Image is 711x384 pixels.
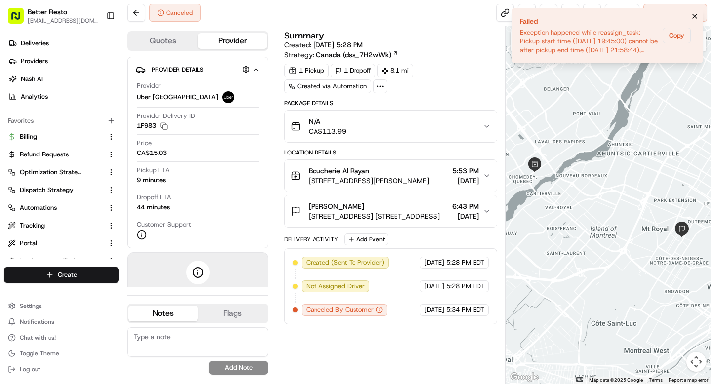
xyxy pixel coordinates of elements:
[4,182,119,198] button: Dispatch Strategy
[4,36,123,51] a: Deliveries
[4,53,123,69] a: Providers
[8,132,103,141] a: Billing
[377,64,413,77] div: 8.1 mi
[4,147,119,162] button: Refund Requests
[137,193,171,202] span: Dropoff ETA
[424,306,444,314] span: [DATE]
[149,4,201,22] button: Canceled
[446,282,484,291] span: 5:28 PM EDT
[284,40,363,50] span: Created:
[4,71,123,87] a: Nash AI
[137,121,168,130] button: 1F983
[153,126,180,138] button: See all
[21,57,48,66] span: Providers
[284,149,497,156] div: Location Details
[6,217,79,234] a: 📗Knowledge Base
[4,200,119,216] button: Automations
[452,201,479,211] span: 6:43 PM
[284,79,371,93] a: Created via Automation
[79,217,162,234] a: 💻API Documentation
[20,186,74,194] span: Dispatch Strategy
[28,7,67,17] button: Better Resto
[20,318,54,326] span: Notifications
[4,299,119,313] button: Settings
[20,302,42,310] span: Settings
[8,239,103,248] a: Portal
[669,377,708,383] a: Report a map error
[316,50,391,60] span: Canada (dss_7H2wWk)
[4,113,119,129] div: Favorites
[284,50,398,60] div: Strategy:
[74,153,78,161] span: •
[20,365,40,373] span: Log out
[79,153,100,161] span: [DATE]
[309,166,369,176] span: Boucherie Al Rayan
[10,10,30,30] img: Nash
[98,245,119,252] span: Pylon
[309,116,346,126] span: N/A
[8,257,103,266] a: Invoice Reconciliation
[93,221,158,230] span: API Documentation
[4,267,119,283] button: Create
[649,377,663,383] a: Terms
[136,61,260,77] button: Provider Details
[222,91,234,103] img: uber-new-logo.jpeg
[4,362,119,376] button: Log out
[284,99,497,107] div: Package Details
[4,4,102,28] button: Better Resto[EMAIL_ADDRESS][DOMAIN_NAME]
[344,233,388,245] button: Add Event
[70,244,119,252] a: Powered byPylon
[28,17,98,25] button: [EMAIL_ADDRESS][DOMAIN_NAME]
[285,195,496,227] button: [PERSON_NAME][STREET_ADDRESS] [STREET_ADDRESS]6:43 PM[DATE]
[4,346,119,360] button: Toggle Theme
[20,334,56,342] span: Chat with us!
[4,331,119,345] button: Chat with us!
[21,75,43,83] span: Nash AI
[26,64,163,74] input: Clear
[285,160,496,192] button: Boucherie Al Rayan[STREET_ADDRESS][PERSON_NAME]5:53 PM[DATE]
[20,221,45,230] span: Tracking
[4,218,119,233] button: Tracking
[20,168,82,177] span: Optimization Strategy
[520,28,659,55] div: Exception happened while reassign_task: Pickup start time ([DATE] 19:45:00) cannot be after picku...
[21,94,39,112] img: 1738778727109-b901c2ba-d612-49f7-a14d-d897ce62d23f
[20,132,37,141] span: Billing
[424,258,444,267] span: [DATE]
[4,164,119,180] button: Optimization Strategy
[309,201,364,211] span: [PERSON_NAME]
[285,111,496,142] button: N/ACA$113.99
[309,211,440,221] span: [STREET_ADDRESS] [STREET_ADDRESS]
[10,144,26,159] img: Regen Pajulas
[33,180,36,188] span: •
[10,222,18,230] div: 📗
[38,180,58,188] span: [DATE]
[137,93,218,102] span: Uber [GEOGRAPHIC_DATA]
[44,94,162,104] div: Start new chat
[137,139,152,148] span: Price
[10,39,180,55] p: Welcome 👋
[20,203,57,212] span: Automations
[316,50,398,60] a: Canada (dss_7H2wWk)
[20,221,76,230] span: Knowledge Base
[306,282,365,291] span: Not Assigned Driver
[8,186,103,194] a: Dispatch Strategy
[137,203,170,212] div: 44 minutes
[663,28,691,43] button: Copy
[20,257,82,266] span: Invoice Reconciliation
[198,33,268,49] button: Provider
[8,221,103,230] a: Tracking
[424,282,444,291] span: [DATE]
[4,235,119,251] button: Portal
[137,112,195,120] span: Provider Delivery ID
[284,31,324,40] h3: Summary
[284,235,338,243] div: Delivery Activity
[44,104,136,112] div: We're available if you need us!
[10,128,63,136] div: Past conversations
[508,371,541,384] a: Open this area in Google Maps (opens a new window)
[306,258,384,267] span: Created (Sent To Provider)
[8,203,103,212] a: Automations
[152,66,203,74] span: Provider Details
[21,39,49,48] span: Deliveries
